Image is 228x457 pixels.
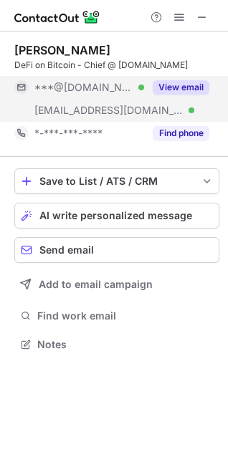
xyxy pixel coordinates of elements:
button: Add to email campaign [14,271,219,297]
span: AI write personalized message [39,210,192,221]
button: AI write personalized message [14,203,219,228]
button: save-profile-one-click [14,168,219,194]
span: ***@[DOMAIN_NAME] [34,81,133,94]
button: Find work email [14,306,219,326]
span: Notes [37,338,214,351]
div: [PERSON_NAME] [14,43,110,57]
button: Reveal Button [153,80,209,95]
span: [EMAIL_ADDRESS][DOMAIN_NAME] [34,104,184,117]
button: Reveal Button [153,126,209,140]
button: Notes [14,335,219,355]
div: DeFi on Bitcoin - Chief @ [DOMAIN_NAME] [14,59,219,72]
button: Send email [14,237,219,263]
div: Save to List / ATS / CRM [39,175,194,187]
span: Send email [39,244,94,256]
span: Find work email [37,309,214,322]
span: Add to email campaign [39,279,153,290]
img: ContactOut v5.3.10 [14,9,100,26]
